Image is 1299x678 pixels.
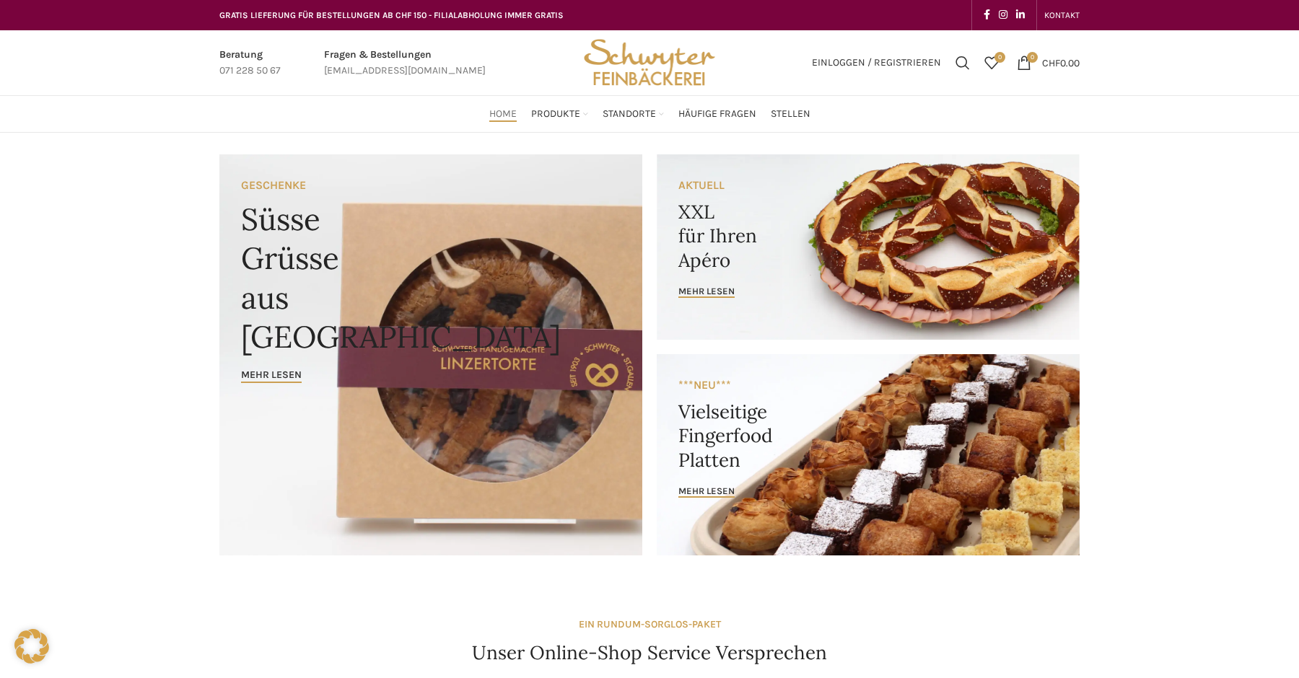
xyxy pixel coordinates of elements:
bdi: 0.00 [1042,56,1080,69]
h4: Unser Online-Shop Service Versprechen [472,640,827,666]
a: Banner link [657,154,1080,340]
span: Home [489,107,517,121]
a: Banner link [219,154,642,555]
span: Häufige Fragen [678,107,756,121]
div: Secondary navigation [1037,1,1087,30]
a: Facebook social link [979,5,994,25]
a: Instagram social link [994,5,1012,25]
a: Linkedin social link [1012,5,1029,25]
a: Häufige Fragen [678,100,756,128]
div: Meine Wunschliste [977,48,1006,77]
span: 0 [1027,52,1038,63]
span: Einloggen / Registrieren [812,58,941,68]
a: 0 CHF0.00 [1010,48,1087,77]
a: Produkte [531,100,588,128]
a: Infobox link [324,47,486,79]
a: Banner link [657,354,1080,555]
a: Einloggen / Registrieren [805,48,948,77]
span: Stellen [771,107,810,121]
span: GRATIS LIEFERUNG FÜR BESTELLUNGEN AB CHF 150 - FILIALABHOLUNG IMMER GRATIS [219,10,564,20]
strong: EIN RUNDUM-SORGLOS-PAKET [579,618,721,630]
a: Home [489,100,517,128]
span: 0 [994,52,1005,63]
span: Produkte [531,107,580,121]
a: Site logo [579,56,720,68]
a: KONTAKT [1044,1,1080,30]
a: Infobox link [219,47,281,79]
span: KONTAKT [1044,10,1080,20]
a: Stellen [771,100,810,128]
a: 0 [977,48,1006,77]
a: Suchen [948,48,977,77]
img: Bäckerei Schwyter [579,30,720,95]
span: CHF [1042,56,1060,69]
span: Standorte [603,107,656,121]
a: Standorte [603,100,664,128]
div: Main navigation [212,100,1087,128]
